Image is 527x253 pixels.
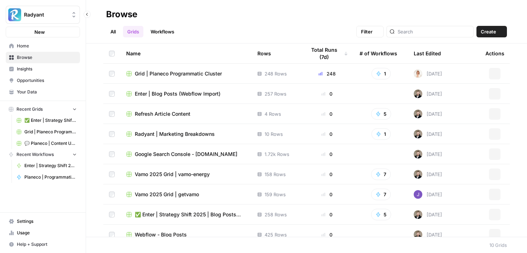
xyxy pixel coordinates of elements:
[398,28,470,35] input: Search
[306,231,348,238] div: 0
[17,77,77,84] span: Opportunities
[106,26,120,37] a: All
[126,43,246,63] div: Name
[13,115,80,126] a: ✅ Enter | Strategy Shift 2025 | Blog Posts Update
[126,211,246,218] a: ✅ Enter | Strategy Shift 2025 | Blog Posts Update
[265,191,286,198] span: 159 Rows
[6,86,80,98] a: Your Data
[135,151,237,158] span: Google Search Console - [DOMAIN_NAME]
[16,151,54,158] span: Recent Workflows
[414,89,442,98] div: [DATE]
[13,138,80,149] a: 💬 Planeco | Content Update at Scale
[126,231,246,238] a: Webflow - Blog Posts
[371,108,391,120] button: 5
[6,75,80,86] a: Opportunities
[265,110,281,118] span: 4 Rows
[360,43,397,63] div: # of Workflows
[24,162,77,169] span: Enter | Strategy Shift 2025 | Content Update
[371,169,391,180] button: 7
[265,171,286,178] span: 158 Rows
[135,211,246,218] span: ✅ Enter | Strategy Shift 2025 | Blog Posts Update
[135,191,199,198] span: Vamo 2025 Grid | getvamo
[123,26,143,37] a: Grids
[414,190,422,199] img: rku4uozllnhb503ylys0o4ri86jp
[361,28,372,35] span: Filter
[414,210,422,219] img: ecpvl7mahf9b6ie0ga0hs1zzfa5z
[414,170,442,179] div: [DATE]
[6,227,80,239] a: Usage
[17,54,77,61] span: Browse
[6,104,80,115] button: Recent Grids
[126,90,246,97] a: Enter | Blog Posts (Webflow Import)
[135,90,220,97] span: Enter | Blog Posts (Webflow Import)
[135,231,187,238] span: Webflow - Blog Posts
[16,106,43,112] span: Recent Grids
[265,130,283,138] span: 10 Rows
[489,241,507,249] div: 10 Grids
[306,130,348,138] div: 0
[476,26,507,37] button: Create
[265,151,289,158] span: 1.72k Rows
[414,69,422,78] img: vbiw2zl0utsjnsljt7n0xx40yx3a
[306,171,348,178] div: 0
[414,230,442,239] div: [DATE]
[24,174,77,180] span: Planeco | Programmatic Cluster für "Bauvoranfrage"
[106,9,137,20] div: Browse
[414,110,442,118] div: [DATE]
[135,110,190,118] span: Refresh Article Content
[306,191,348,198] div: 0
[414,190,442,199] div: [DATE]
[414,210,442,219] div: [DATE]
[371,68,391,79] button: 1
[17,230,77,236] span: Usage
[6,239,80,250] button: Help + Support
[306,90,348,97] div: 0
[6,216,80,227] a: Settings
[306,43,348,63] div: Total Runs (7d)
[481,28,496,35] span: Create
[306,70,348,77] div: 248
[24,129,77,135] span: Grid | Planeco Programmatic Cluster
[13,171,80,183] a: Planeco | Programmatic Cluster für "Bauvoranfrage"
[265,90,286,97] span: 257 Rows
[414,69,442,78] div: [DATE]
[6,149,80,160] button: Recent Workflows
[24,117,77,124] span: ✅ Enter | Strategy Shift 2025 | Blog Posts Update
[485,43,504,63] div: Actions
[414,110,422,118] img: ecpvl7mahf9b6ie0ga0hs1zzfa5z
[126,151,246,158] a: Google Search Console - [DOMAIN_NAME]
[126,191,246,198] a: Vamo 2025 Grid | getvamo
[146,26,179,37] a: Workflows
[8,8,21,21] img: Radyant Logo
[6,27,80,37] button: New
[34,28,45,36] span: New
[265,231,287,238] span: 425 Rows
[126,130,246,138] a: Radyant | Marketing Breakdowns
[6,40,80,52] a: Home
[306,110,348,118] div: 0
[356,26,384,37] button: Filter
[265,70,287,77] span: 248 Rows
[414,130,442,138] div: [DATE]
[17,218,77,225] span: Settings
[135,171,210,178] span: Vamo 2025 Grid | vamo-energy
[414,230,422,239] img: ecpvl7mahf9b6ie0ga0hs1zzfa5z
[414,130,422,138] img: ecpvl7mahf9b6ie0ga0hs1zzfa5z
[17,43,77,49] span: Home
[126,110,246,118] a: Refresh Article Content
[265,211,287,218] span: 258 Rows
[6,63,80,75] a: Insights
[13,126,80,138] a: Grid | Planeco Programmatic Cluster
[135,70,222,77] span: Grid | Planeco Programmatic Cluster
[371,189,391,200] button: 7
[17,241,77,248] span: Help + Support
[414,89,422,98] img: ecpvl7mahf9b6ie0ga0hs1zzfa5z
[126,171,246,178] a: Vamo 2025 Grid | vamo-energy
[306,211,348,218] div: 0
[306,151,348,158] div: 0
[414,43,441,63] div: Last Edited
[24,11,67,18] span: Radyant
[414,150,442,158] div: [DATE]
[257,43,271,63] div: Rows
[13,160,80,171] a: Enter | Strategy Shift 2025 | Content Update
